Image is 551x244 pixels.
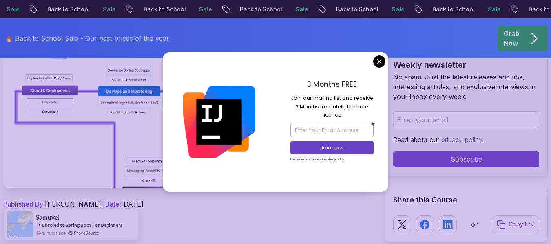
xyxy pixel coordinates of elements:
[393,151,539,167] button: Subscribe
[36,222,41,228] span: ->
[286,5,312,13] p: Sale
[382,5,408,13] p: Sale
[393,135,539,145] p: Read about our .
[105,200,121,208] span: Date:
[471,220,478,229] p: or
[38,5,93,13] p: Back to School
[3,4,372,188] img: Spring Boot Roadmap 2025: The Complete Guide for Backend Developers thumbnail
[230,5,286,13] p: Back to School
[423,5,478,13] p: Back to School
[42,222,122,228] a: Enroled to Spring Boot For Beginners
[441,136,482,144] a: privacy policy
[3,200,45,208] span: Published By:
[492,215,539,233] button: Copy link
[478,5,505,13] p: Sale
[93,5,119,13] p: Sale
[5,33,171,43] p: 🔥 Back to School Sale - Our best prices of the year!
[393,194,539,206] h2: Share this Course
[504,29,520,48] p: Grab Now
[3,199,372,209] p: [PERSON_NAME] | [DATE]
[7,211,33,237] img: provesource social proof notification image
[74,229,99,236] a: ProveSource
[36,214,60,221] span: Samuvel
[36,229,66,236] span: 18 minutes ago
[393,111,539,128] input: Enter your email
[327,5,382,13] p: Back to School
[393,72,539,101] p: No spam. Just the latest releases and tips, interesting articles, and exclusive interviews in you...
[134,5,190,13] p: Back to School
[190,5,216,13] p: Sale
[393,59,539,70] h2: Weekly newsletter
[509,220,534,229] p: Copy link
[3,225,372,238] h2: Introduction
